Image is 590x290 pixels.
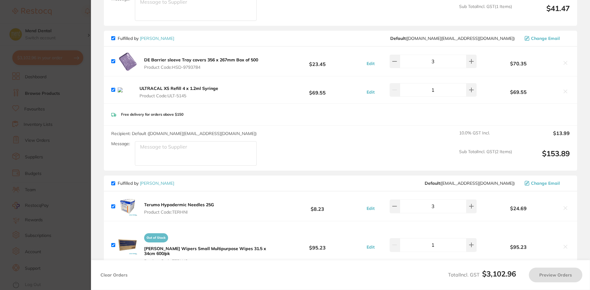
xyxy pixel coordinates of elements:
[272,239,363,251] b: $95.23
[365,89,376,95] button: Edit
[142,202,216,215] button: Terumo Hypodermic Needles 25G Product Code:TERHNI
[459,149,512,166] span: Sub Total Incl. GST ( 2 Items)
[459,4,512,21] span: Sub Total Incl. GST ( 1 Items)
[121,112,183,117] p: Free delivery for orders above $150
[529,268,582,282] button: Preview Orders
[142,230,272,264] button: Out of Stock[PERSON_NAME] Wipers Small Multipurpose Wipes 31.5 x 34cm 600/pk Product Code:TERWS
[144,65,258,70] span: Product Code: HSD-9793784
[140,86,218,91] b: ULTRACAL XS Refill 4 x 1.2ml Syringe
[144,246,266,256] b: [PERSON_NAME] Wipers Small Multipurpose Wipes 31.5 x 34cm 600/pk
[118,196,137,216] img: Z2F2amw0Zg
[523,180,570,186] button: Change Email
[482,269,516,278] b: $3,102.96
[111,131,257,136] span: Recipient: Default ( [DOMAIN_NAME][EMAIL_ADDRESS][DOMAIN_NAME] )
[478,206,559,211] b: $24.69
[425,180,440,186] b: Default
[425,181,515,186] span: save@adamdental.com.au
[140,93,223,98] span: Product Code: ULT-5145
[531,36,560,41] span: Change Email
[390,36,406,41] b: Default
[272,201,363,212] b: $8.23
[144,202,214,207] b: Terumo Hypodermic Needles 25G
[140,180,174,186] a: [PERSON_NAME]
[517,149,570,166] output: $153.89
[365,206,376,211] button: Edit
[118,181,174,186] p: Fulfilled by
[365,61,376,66] button: Edit
[144,57,258,63] b: DE Barrier sleeve Tray covers 356 x 267mm Box of 500
[140,36,174,41] a: [PERSON_NAME]
[144,210,214,215] span: Product Code: TERHNI
[272,56,363,67] b: $23.45
[272,84,363,96] b: $69.55
[448,272,516,278] span: Total Incl. GST
[478,244,559,250] b: $95.23
[118,52,137,71] img: ZjFjcWZoZA
[365,244,376,250] button: Edit
[459,130,512,144] span: 10.0 % GST Incl.
[523,36,570,41] button: Change Email
[531,181,560,186] span: Change Email
[478,89,559,95] b: $69.55
[118,36,174,41] p: Fulfilled by
[138,86,225,99] button: ULTRACAL XS Refill 4 x 1.2ml Syringe Product Code:ULT-5145
[390,36,515,41] span: customer.care@henryschein.com.au
[111,141,130,146] label: Message:
[118,87,133,92] img: aDloaXlteA
[517,4,570,21] output: $41.47
[478,61,559,66] b: $70.35
[517,130,570,144] output: $13.99
[144,259,270,264] span: Product Code: TERWS
[99,268,129,282] button: Clear Orders
[118,235,137,255] img: eXdmdXdoMA
[144,233,168,242] span: Out of Stock
[142,57,260,70] button: DE Barrier sleeve Tray covers 356 x 267mm Box of 500 Product Code:HSD-9793784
